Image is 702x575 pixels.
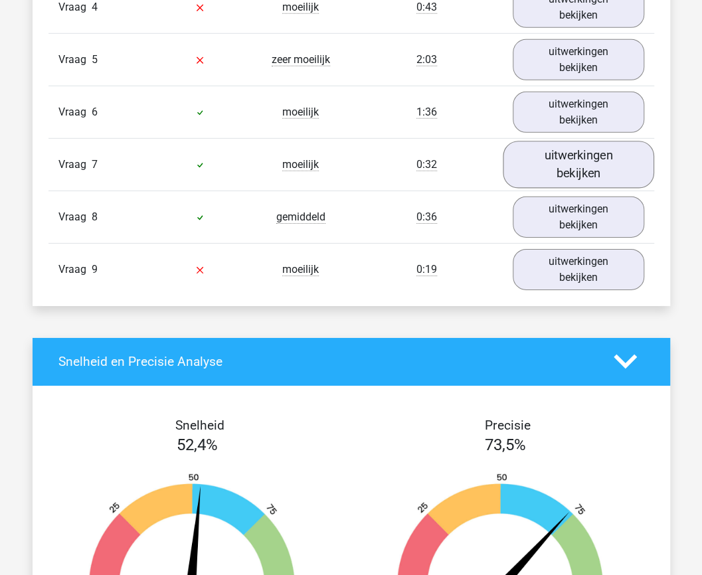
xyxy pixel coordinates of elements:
[92,158,98,171] span: 7
[416,1,437,14] span: 0:43
[58,52,92,68] span: Vraag
[58,157,92,173] span: Vraag
[272,53,330,66] span: zeer moeilijk
[485,436,526,454] span: 73,5%
[282,158,319,171] span: moeilijk
[416,106,437,119] span: 1:36
[92,263,98,276] span: 9
[58,262,92,278] span: Vraag
[282,1,319,14] span: moeilijk
[276,210,325,224] span: gemiddeld
[367,418,650,433] h4: Precisie
[92,53,98,66] span: 5
[58,418,341,433] h4: Snelheid
[58,104,92,120] span: Vraag
[513,39,644,80] a: uitwerkingen bekijken
[416,263,437,276] span: 0:19
[282,106,319,119] span: moeilijk
[416,210,437,224] span: 0:36
[92,106,98,118] span: 6
[416,53,437,66] span: 2:03
[513,92,644,133] a: uitwerkingen bekijken
[416,158,437,171] span: 0:32
[58,354,594,369] h4: Snelheid en Precisie Analyse
[58,209,92,225] span: Vraag
[282,263,319,276] span: moeilijk
[513,249,644,290] a: uitwerkingen bekijken
[503,141,654,188] a: uitwerkingen bekijken
[92,210,98,223] span: 8
[92,1,98,13] span: 4
[177,436,218,454] span: 52,4%
[513,197,644,238] a: uitwerkingen bekijken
